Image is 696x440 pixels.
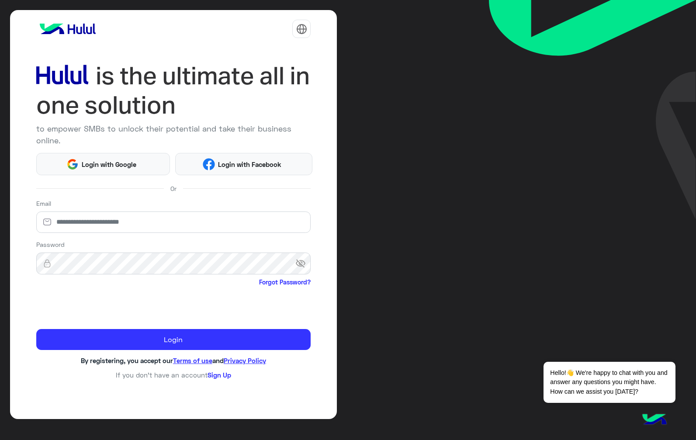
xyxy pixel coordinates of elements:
img: hululLoginTitle_EN.svg [36,61,311,120]
a: Terms of use [173,357,212,364]
h6: If you don’t have an account [36,371,311,379]
a: Forgot Password? [259,277,311,287]
span: Hello!👋 We're happy to chat with you and answer any questions you might have. How can we assist y... [544,362,675,403]
a: Sign Up [208,371,231,379]
img: tab [296,24,307,35]
img: hulul-logo.png [639,405,670,436]
img: email [36,218,58,226]
span: Or [170,184,177,193]
a: Privacy Policy [224,357,266,364]
iframe: reCAPTCHA [36,288,169,322]
img: lock [36,259,58,268]
img: Google [66,158,79,170]
button: Login with Google [36,153,170,175]
label: Email [36,199,51,208]
p: to empower SMBs to unlock their potential and take their business online. [36,123,311,146]
img: Facebook [203,158,215,170]
button: Login with Facebook [175,153,312,175]
button: Login [36,329,311,350]
span: visibility_off [295,256,311,271]
span: Login with Facebook [215,159,285,170]
span: Login with Google [79,159,140,170]
label: Password [36,240,65,249]
span: By registering, you accept our [81,357,173,364]
span: and [212,357,224,364]
img: logo [36,20,99,38]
